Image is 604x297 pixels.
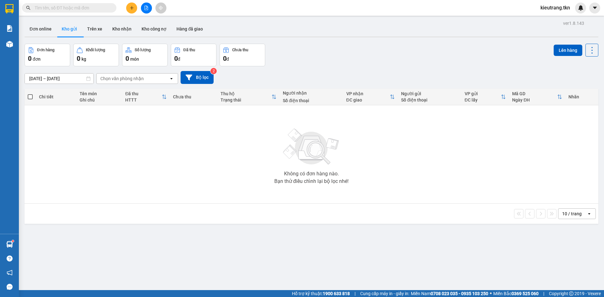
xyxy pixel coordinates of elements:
[284,171,339,176] div: Không có đơn hàng nào.
[221,91,271,96] div: Thu hộ
[401,91,458,96] div: Người gửi
[25,21,57,36] button: Đơn online
[122,44,168,66] button: Số lượng0món
[7,284,13,290] span: message
[125,97,162,102] div: HTTT
[461,89,509,105] th: Toggle SortBy
[223,55,226,62] span: 0
[169,76,174,81] svg: open
[33,57,41,62] span: đơn
[490,292,492,295] span: ⚪️
[126,3,137,14] button: plus
[323,291,350,296] strong: 1900 633 818
[210,68,217,74] sup: 2
[173,94,214,99] div: Chưa thu
[493,290,539,297] span: Miền Bắc
[568,94,595,99] div: Nhãn
[155,3,166,14] button: aim
[512,97,557,102] div: Ngày ĐH
[355,290,355,297] span: |
[28,55,31,62] span: 0
[465,91,501,96] div: VP gửi
[401,97,458,102] div: Số điện thoại
[130,6,134,10] span: plus
[35,4,109,11] input: Tìm tên, số ĐT hoặc mã đơn
[159,6,163,10] span: aim
[292,290,350,297] span: Hỗ trợ kỹ thuật:
[107,21,137,36] button: Kho nhận
[7,270,13,276] span: notification
[57,21,82,36] button: Kho gửi
[535,4,575,12] span: kieutrang.tkn
[217,89,280,105] th: Toggle SortBy
[135,48,151,52] div: Số lượng
[512,291,539,296] strong: 0369 525 060
[578,5,584,11] img: icon-new-feature
[7,256,13,261] span: question-circle
[343,89,398,105] th: Toggle SortBy
[431,291,488,296] strong: 0708 023 035 - 0935 103 250
[360,290,409,297] span: Cung cấp máy in - giấy in:
[221,97,271,102] div: Trạng thái
[181,71,214,84] button: Bộ lọc
[82,21,107,36] button: Trên xe
[346,97,390,102] div: ĐC giao
[587,211,592,216] svg: open
[509,89,565,105] th: Toggle SortBy
[80,97,119,102] div: Ghi chú
[346,91,390,96] div: VP nhận
[592,5,598,11] span: caret-down
[563,20,584,27] div: ver 1.8.143
[512,91,557,96] div: Mã GD
[141,3,152,14] button: file-add
[569,291,573,296] span: copyright
[12,240,14,242] sup: 1
[178,57,180,62] span: đ
[226,57,229,62] span: đ
[171,21,208,36] button: Hàng đã giao
[411,290,488,297] span: Miền Nam
[77,55,80,62] span: 0
[86,48,105,52] div: Khối lượng
[589,3,600,14] button: caret-down
[171,44,216,66] button: Đã thu0đ
[25,74,93,84] input: Select a date range.
[73,44,119,66] button: Khối lượng0kg
[81,57,86,62] span: kg
[5,4,14,14] img: logo-vxr
[122,89,170,105] th: Toggle SortBy
[274,179,349,184] div: Bạn thử điều chỉnh lại bộ lọc nhé!
[554,45,582,56] button: Lên hàng
[80,91,119,96] div: Tên món
[562,211,582,217] div: 10 / trang
[126,55,129,62] span: 0
[25,44,70,66] button: Đơn hàng0đơn
[465,97,501,102] div: ĐC lấy
[130,57,139,62] span: món
[283,91,340,96] div: Người nhận
[144,6,148,10] span: file-add
[174,55,178,62] span: 0
[37,48,54,52] div: Đơn hàng
[137,21,171,36] button: Kho công nợ
[39,94,73,99] div: Chi tiết
[6,41,13,47] img: warehouse-icon
[183,48,195,52] div: Đã thu
[220,44,265,66] button: Chưa thu0đ
[280,125,343,169] img: svg+xml;base64,PHN2ZyBjbGFzcz0ibGlzdC1wbHVnX19zdmciIHhtbG5zPSJodHRwOi8vd3d3LnczLm9yZy8yMDAwL3N2Zy...
[232,48,248,52] div: Chưa thu
[100,75,144,82] div: Chọn văn phòng nhận
[125,91,162,96] div: Đã thu
[6,241,13,248] img: warehouse-icon
[283,98,340,103] div: Số điện thoại
[6,25,13,32] img: solution-icon
[26,6,31,10] span: search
